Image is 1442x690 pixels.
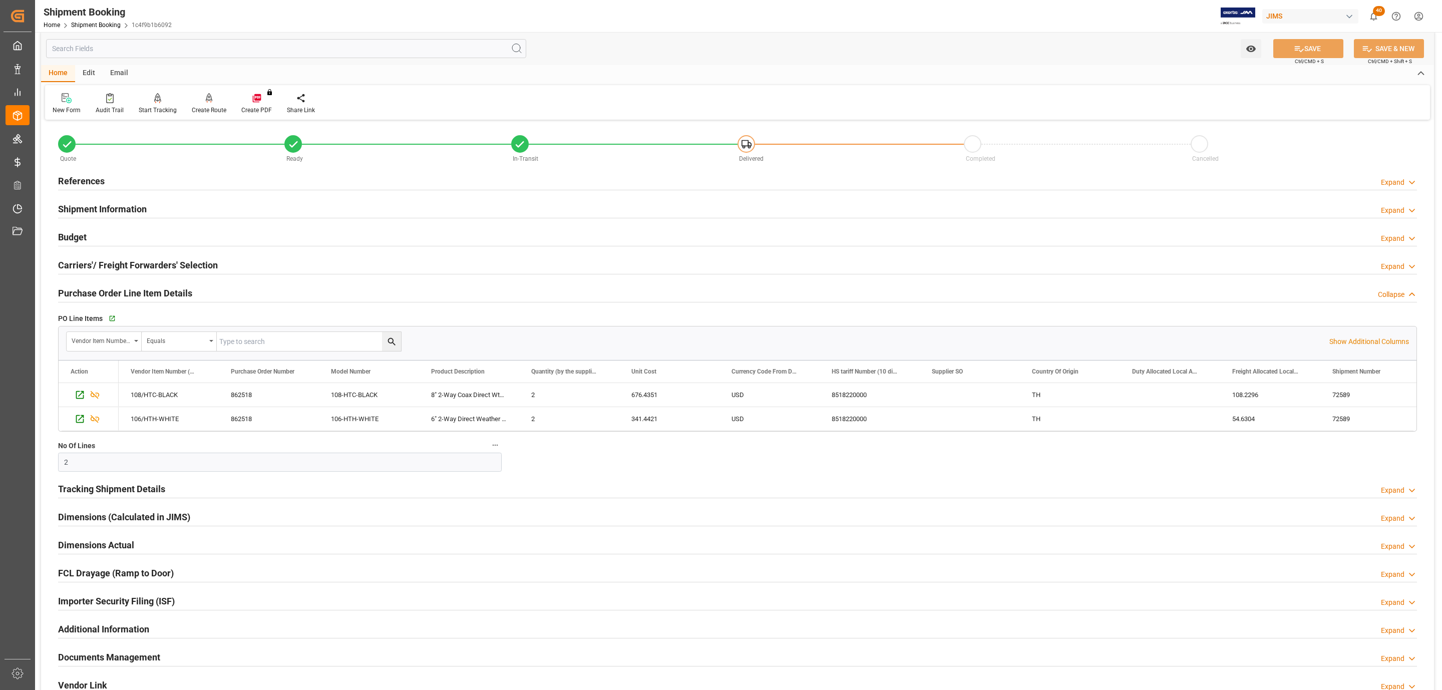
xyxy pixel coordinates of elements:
[1381,541,1404,552] div: Expand
[58,174,105,188] h2: References
[1329,336,1409,347] p: Show Additional Columns
[489,439,502,452] button: No Of Lines
[71,368,88,375] div: Action
[832,368,899,375] span: HS tariff Number (10 digit classification code)
[72,334,131,346] div: Vendor Item Number (By The Supplier)
[58,313,103,324] span: PO Line Items
[1381,205,1404,216] div: Expand
[46,39,526,58] input: Search Fields
[58,482,165,496] h2: Tracking Shipment Details
[75,65,103,82] div: Edit
[519,407,619,431] div: 2
[431,368,485,375] span: Product Description
[820,383,920,407] div: 8518220000
[619,383,719,407] div: 676.4351
[513,155,538,162] span: In-Transit
[1241,39,1261,58] button: open menu
[419,383,519,407] div: 8" 2-Way Coax Direct Wthr Spkr
[58,650,160,664] h2: Documents Management
[53,106,81,115] div: New Form
[719,383,820,407] div: USD
[1354,39,1424,58] button: SAVE & NEW
[103,65,136,82] div: Email
[1032,368,1078,375] span: Country Of Origin
[1262,9,1358,24] div: JIMS
[1381,569,1404,580] div: Expand
[44,5,172,20] div: Shipment Booking
[58,566,174,580] h2: FCL Drayage (Ramp to Door)
[192,106,226,115] div: Create Route
[1221,8,1255,25] img: Exertis%20JAM%20-%20Email%20Logo.jpg_1722504956.jpg
[1220,407,1320,431] div: 54.6304
[59,407,119,431] div: Press SPACE to select this row.
[58,622,149,636] h2: Additional Information
[1232,368,1299,375] span: Freight Allocated Local Amount
[382,332,401,351] button: search button
[1381,513,1404,524] div: Expand
[1378,289,1404,300] div: Collapse
[1373,6,1385,16] span: 40
[1381,485,1404,496] div: Expand
[58,441,95,451] span: No Of Lines
[58,230,87,244] h2: Budget
[419,407,519,431] div: 6" 2-Way Direct Weather Spkr
[1320,407,1420,431] div: 72589
[147,334,206,346] div: Equals
[139,106,177,115] div: Start Tracking
[231,368,294,375] span: Purchase Order Number
[1381,625,1404,636] div: Expand
[319,407,419,431] div: 106-HTH-WHITE
[219,383,319,407] div: 862518
[58,202,147,216] h2: Shipment Information
[217,332,401,351] input: Type to search
[1381,653,1404,664] div: Expand
[219,407,319,431] div: 862518
[58,258,218,272] h2: Carriers'/ Freight Forwarders' Selection
[719,407,820,431] div: USD
[1381,177,1404,188] div: Expand
[932,368,963,375] span: Supplier SO
[58,286,192,300] h2: Purchase Order Line Item Details
[531,368,598,375] span: Quantity (by the supplier)
[619,407,719,431] div: 341.4421
[1385,5,1407,28] button: Help Center
[1020,407,1120,431] div: TH
[1381,261,1404,272] div: Expand
[96,106,124,115] div: Audit Trail
[142,332,217,351] button: open menu
[1192,155,1219,162] span: Cancelled
[966,155,995,162] span: Completed
[71,22,121,29] a: Shipment Booking
[820,407,920,431] div: 8518220000
[1220,383,1320,407] div: 108.2296
[732,368,799,375] span: Currency Code From Detail
[59,383,119,407] div: Press SPACE to select this row.
[739,155,764,162] span: Delivered
[41,65,75,82] div: Home
[1362,5,1385,28] button: show 40 new notifications
[67,332,142,351] button: open menu
[1332,368,1380,375] span: Shipment Number
[319,383,419,407] div: 108-HTC-BLACK
[60,155,76,162] span: Quote
[44,22,60,29] a: Home
[1020,383,1120,407] div: TH
[331,368,371,375] span: Model Number
[1273,39,1343,58] button: SAVE
[1132,368,1199,375] span: Duty Allocated Local Amount
[119,383,219,407] div: 108/HTC-BLACK
[519,383,619,407] div: 2
[1381,597,1404,608] div: Expand
[1262,7,1362,26] button: JIMS
[287,106,315,115] div: Share Link
[1368,58,1412,65] span: Ctrl/CMD + Shift + S
[1381,233,1404,244] div: Expand
[1320,383,1420,407] div: 72589
[58,538,134,552] h2: Dimensions Actual
[119,407,219,431] div: 106/HTH-WHITE
[131,368,198,375] span: Vendor Item Number (By The Supplier)
[286,155,303,162] span: Ready
[58,510,190,524] h2: Dimensions (Calculated in JIMS)
[1295,58,1324,65] span: Ctrl/CMD + S
[58,594,175,608] h2: Importer Security Filing (ISF)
